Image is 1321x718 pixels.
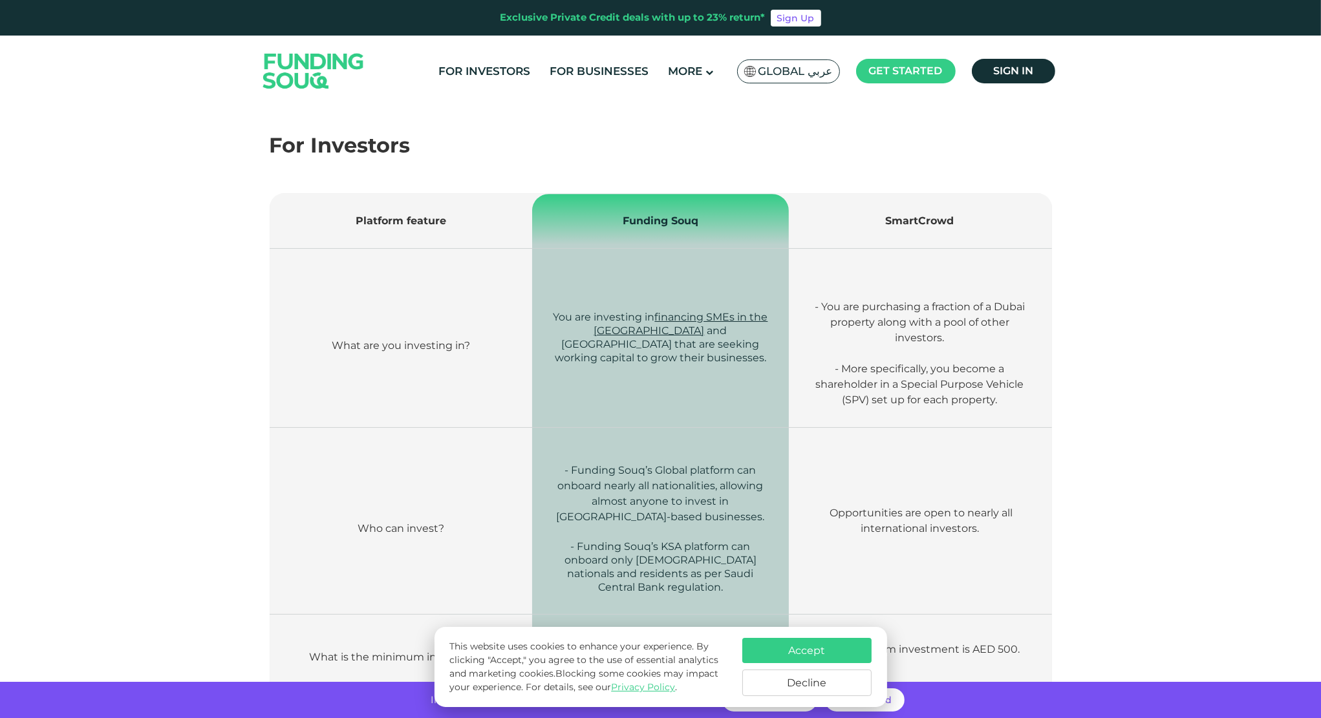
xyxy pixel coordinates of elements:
span: You are investing in and [GEOGRAPHIC_DATA] that are seeking working capital to grow their busines... [553,311,768,364]
a: For Investors [435,61,533,82]
span: - Funding Souq’s Global platform can onboard nearly all nationalities, allowing almost anyone to ... [556,464,764,523]
span: Who can invest? [358,522,444,534]
img: SA Flag [744,66,756,77]
span: Sign in [993,65,1033,77]
span: For details, see our . [526,681,677,693]
span: - More specifically, you become a shareholder in a Special Purpose Vehicle (SPV) set up for each ... [816,363,1024,406]
span: Global عربي [758,64,833,79]
div: For Investors [270,130,1052,161]
button: Accept [742,638,872,663]
span: What is the minimum investment? [309,651,493,663]
span: The minimum investment is AED 500. [822,643,1020,655]
span: Opportunities are open to nearly all international investors. [830,507,1013,534]
div: Exclusive Private Credit deals with up to 23% return* [500,10,766,25]
a: Sign Up [771,10,821,26]
img: Logo [250,38,377,103]
span: What are you investing in? [332,339,470,352]
span: SmartCrowd [886,215,954,227]
span: Blocking some cookies may impact your experience. [449,668,718,693]
span: Get started [869,65,943,77]
span: More [668,65,702,78]
span: - You are purchasing a fraction of a Dubai property along with a pool of other investors. [815,301,1025,344]
span: Funding Souq [623,215,698,227]
span: Invest with no hidden fees and get returns of up to [431,693,674,706]
a: Privacy Policy [611,681,675,693]
a: financing SMEs in the [GEOGRAPHIC_DATA] [594,311,768,337]
span: - Funding Souq’s KSA platform can onboard only [DEMOGRAPHIC_DATA] nationals and residents as per ... [564,540,757,593]
span: Platform feature [356,215,446,227]
p: This website uses cookies to enhance your experience. By clicking "Accept," you agree to the use ... [449,640,729,694]
a: For Businesses [546,61,652,82]
a: Sign in [972,59,1055,83]
button: Decline [742,670,872,696]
